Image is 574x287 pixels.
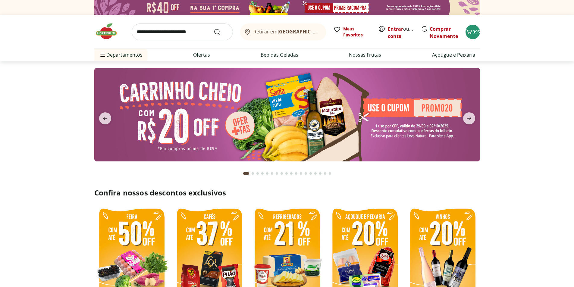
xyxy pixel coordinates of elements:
span: ou [388,25,415,40]
button: Go to page 6 from fs-carousel [270,166,274,181]
button: Go to page 9 from fs-carousel [284,166,289,181]
button: Menu [99,48,106,62]
button: Go to page 14 from fs-carousel [308,166,313,181]
button: Submit Search [214,28,228,36]
a: Comprar Novamente [430,26,458,39]
button: previous [94,112,116,124]
button: Carrinho [466,25,480,39]
b: [GEOGRAPHIC_DATA]/[GEOGRAPHIC_DATA] [278,28,379,35]
button: Go to page 7 from fs-carousel [274,166,279,181]
a: Ofertas [193,51,210,58]
button: Current page from fs-carousel [242,166,250,181]
img: Hortifruti [94,22,124,40]
button: Go to page 13 from fs-carousel [303,166,308,181]
button: Go to page 2 from fs-carousel [250,166,255,181]
a: Bebidas Geladas [261,51,298,58]
h2: Confira nossos descontos exclusivos [94,188,480,198]
button: Go to page 10 from fs-carousel [289,166,294,181]
input: search [132,23,233,40]
button: Go to page 17 from fs-carousel [323,166,328,181]
img: cupom [94,68,480,161]
button: Go to page 11 from fs-carousel [294,166,299,181]
a: Açougue e Peixaria [432,51,475,58]
button: Go to page 15 from fs-carousel [313,166,318,181]
button: Retirar em[GEOGRAPHIC_DATA]/[GEOGRAPHIC_DATA] [240,23,326,40]
button: Go to page 3 from fs-carousel [255,166,260,181]
button: Go to page 4 from fs-carousel [260,166,265,181]
button: Go to page 8 from fs-carousel [279,166,284,181]
a: Meus Favoritos [334,26,371,38]
button: Go to page 16 from fs-carousel [318,166,323,181]
button: Go to page 5 from fs-carousel [265,166,270,181]
a: Nossas Frutas [349,51,381,58]
span: Retirar em [253,29,320,34]
button: next [458,112,480,124]
span: Departamentos [99,48,143,62]
button: Go to page 12 from fs-carousel [299,166,303,181]
span: 395 [473,29,480,35]
span: Meus Favoritos [343,26,371,38]
a: Criar conta [388,26,421,39]
button: Go to page 18 from fs-carousel [328,166,332,181]
a: Entrar [388,26,403,32]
